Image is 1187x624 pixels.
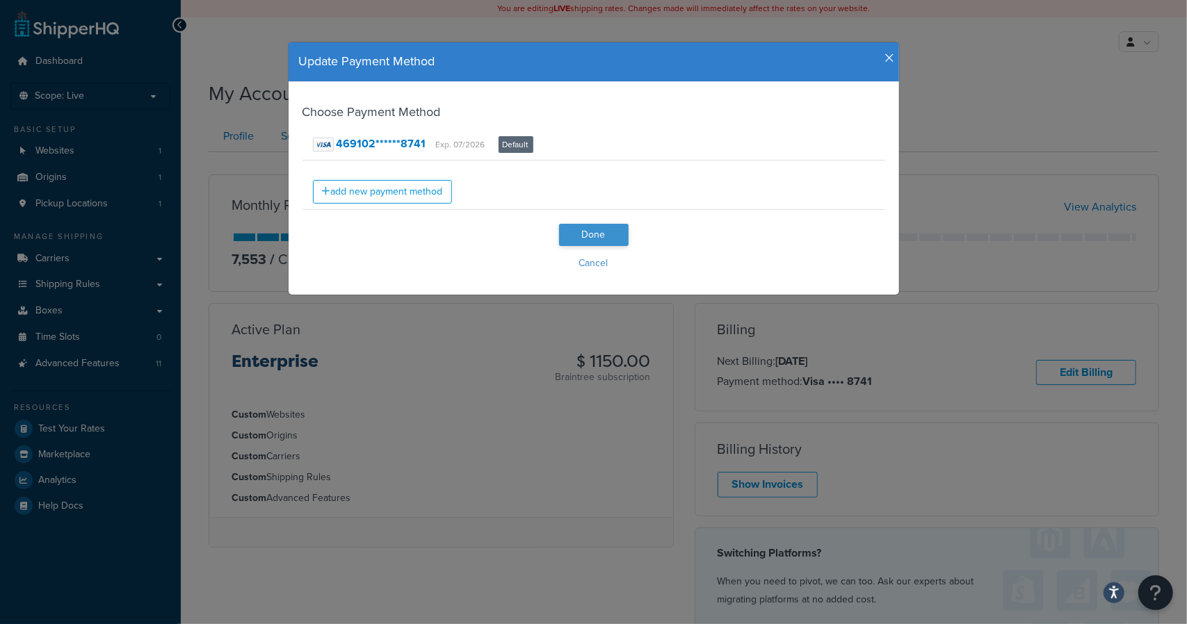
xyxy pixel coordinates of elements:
[559,224,629,246] input: Done
[313,180,452,204] a: add new payment method
[299,53,889,71] h4: Update Payment Method
[302,103,885,122] h4: Choose Payment Method
[436,138,485,151] small: Exp. 07/2026
[302,253,885,274] button: Cancel
[313,138,334,151] img: visa.png
[499,136,533,153] span: Default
